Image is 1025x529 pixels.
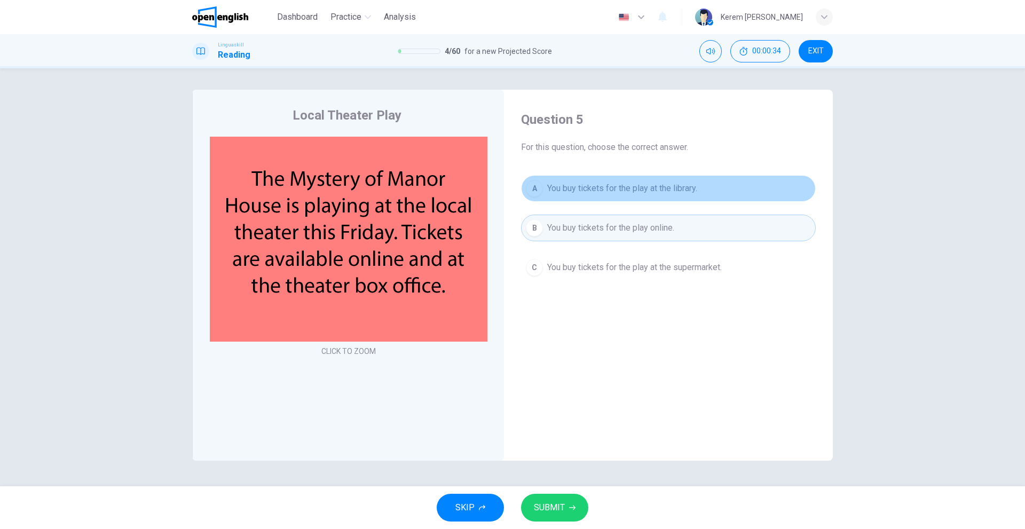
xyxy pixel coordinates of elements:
[293,107,401,124] h4: Local Theater Play
[521,175,816,202] button: AYou buy tickets for the play at the library.
[521,254,816,281] button: CYou buy tickets for the play at the supermarket.
[721,11,803,23] div: Kerem [PERSON_NAME]
[521,111,816,128] h4: Question 5
[521,141,816,154] span: For this question, choose the correct answer.
[218,41,244,49] span: Linguaskill
[730,40,790,62] div: Hide
[799,40,833,62] button: EXIT
[384,11,416,23] span: Analysis
[699,40,722,62] div: Mute
[210,137,487,342] img: undefined
[218,49,250,61] h1: Reading
[330,11,361,23] span: Practice
[534,500,565,515] span: SUBMIT
[521,494,588,522] button: SUBMIT
[326,7,375,27] button: Practice
[277,11,318,23] span: Dashboard
[547,261,722,274] span: You buy tickets for the play at the supermarket.
[521,215,816,241] button: BYou buy tickets for the play online.
[526,219,543,236] div: B
[526,259,543,276] div: C
[730,40,790,62] button: 00:00:34
[464,45,552,58] span: for a new Projected Score
[547,182,697,195] span: You buy tickets for the play at the library.
[695,9,712,26] img: Profile picture
[317,344,380,359] button: CLICK TO ZOOM
[192,6,273,28] a: OpenEnglish logo
[445,45,460,58] span: 4 / 60
[752,47,781,56] span: 00:00:34
[617,13,630,21] img: en
[437,494,504,522] button: SKIP
[547,222,674,234] span: You buy tickets for the play online.
[455,500,475,515] span: SKIP
[192,6,248,28] img: OpenEnglish logo
[526,180,543,197] div: A
[380,7,420,27] button: Analysis
[273,7,322,27] button: Dashboard
[808,47,824,56] span: EXIT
